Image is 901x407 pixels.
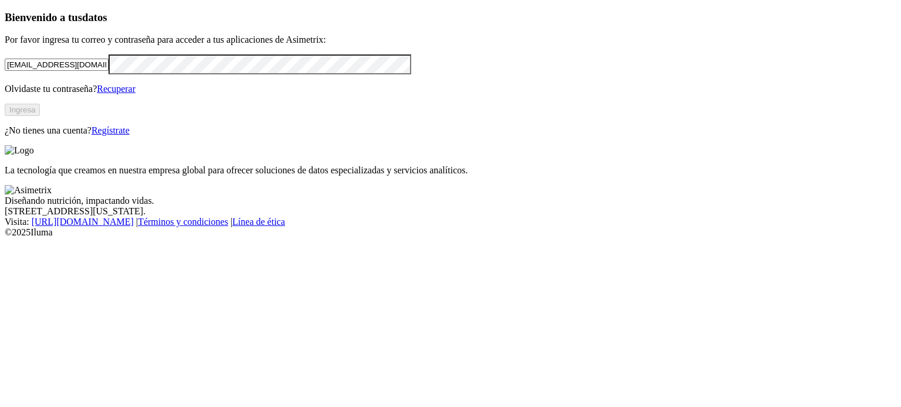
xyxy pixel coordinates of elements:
[5,206,896,217] div: [STREET_ADDRESS][US_STATE].
[5,196,896,206] div: Diseñando nutrición, impactando vidas.
[5,35,896,45] p: Por favor ingresa tu correo y contraseña para acceder a tus aplicaciones de Asimetrix:
[32,217,134,227] a: [URL][DOMAIN_NAME]
[97,84,136,94] a: Recuperar
[5,227,896,238] div: © 2025 Iluma
[5,104,40,116] button: Ingresa
[82,11,107,23] span: datos
[5,165,896,176] p: La tecnología que creamos en nuestra empresa global para ofrecer soluciones de datos especializad...
[138,217,228,227] a: Términos y condiciones
[5,185,52,196] img: Asimetrix
[5,217,896,227] div: Visita : | |
[92,125,130,135] a: Regístrate
[5,84,896,94] p: Olvidaste tu contraseña?
[232,217,285,227] a: Línea de ética
[5,11,896,24] h3: Bienvenido a tus
[5,145,34,156] img: Logo
[5,125,896,136] p: ¿No tienes una cuenta?
[5,59,109,71] input: Tu correo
